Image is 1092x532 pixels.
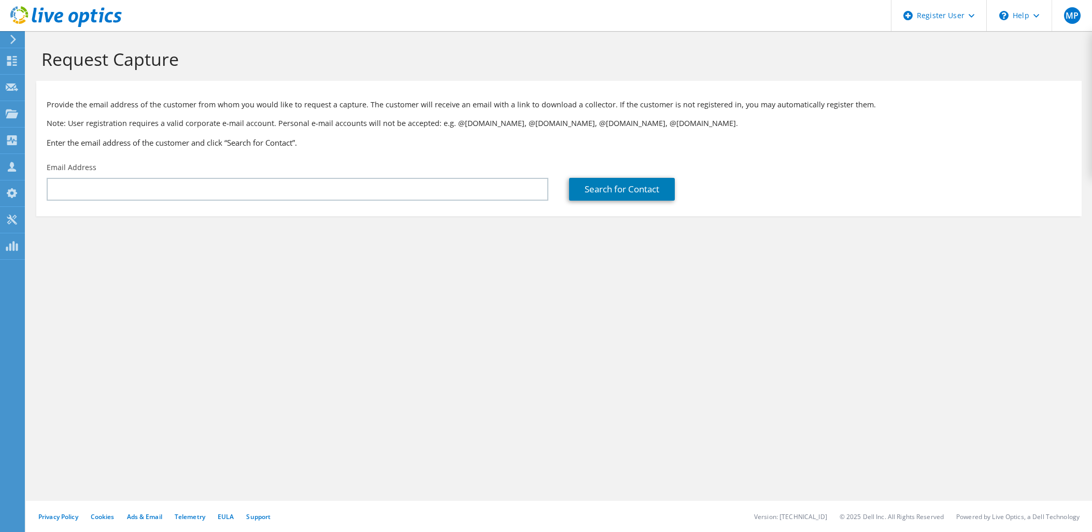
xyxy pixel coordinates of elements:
p: Note: User registration requires a valid corporate e-mail account. Personal e-mail accounts will ... [47,118,1071,129]
h3: Enter the email address of the customer and click “Search for Contact”. [47,137,1071,148]
a: Support [246,512,271,521]
li: Version: [TECHNICAL_ID] [754,512,827,521]
a: Ads & Email [127,512,162,521]
a: Cookies [91,512,115,521]
h1: Request Capture [41,48,1071,70]
svg: \n [999,11,1009,20]
p: Provide the email address of the customer from whom you would like to request a capture. The cust... [47,99,1071,110]
li: Powered by Live Optics, a Dell Technology [956,512,1080,521]
a: Privacy Policy [38,512,78,521]
a: Search for Contact [569,178,675,201]
li: © 2025 Dell Inc. All Rights Reserved [840,512,944,521]
a: EULA [218,512,234,521]
label: Email Address [47,162,96,173]
span: MP [1064,7,1081,24]
a: Telemetry [175,512,205,521]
